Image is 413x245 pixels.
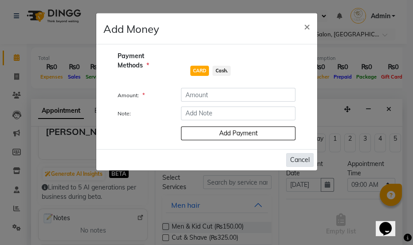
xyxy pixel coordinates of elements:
[111,110,175,118] label: Note:
[286,153,314,167] button: Cancel
[376,209,404,236] iframe: chat widget
[212,66,231,76] span: Cash.
[190,66,209,76] span: CARD
[181,107,295,120] input: Add Note
[304,20,310,33] span: ×
[103,21,159,37] h4: Add Money
[181,88,295,102] input: Amount
[118,51,152,70] span: Payment Methods
[111,91,175,99] label: Amount:
[297,14,317,39] button: Close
